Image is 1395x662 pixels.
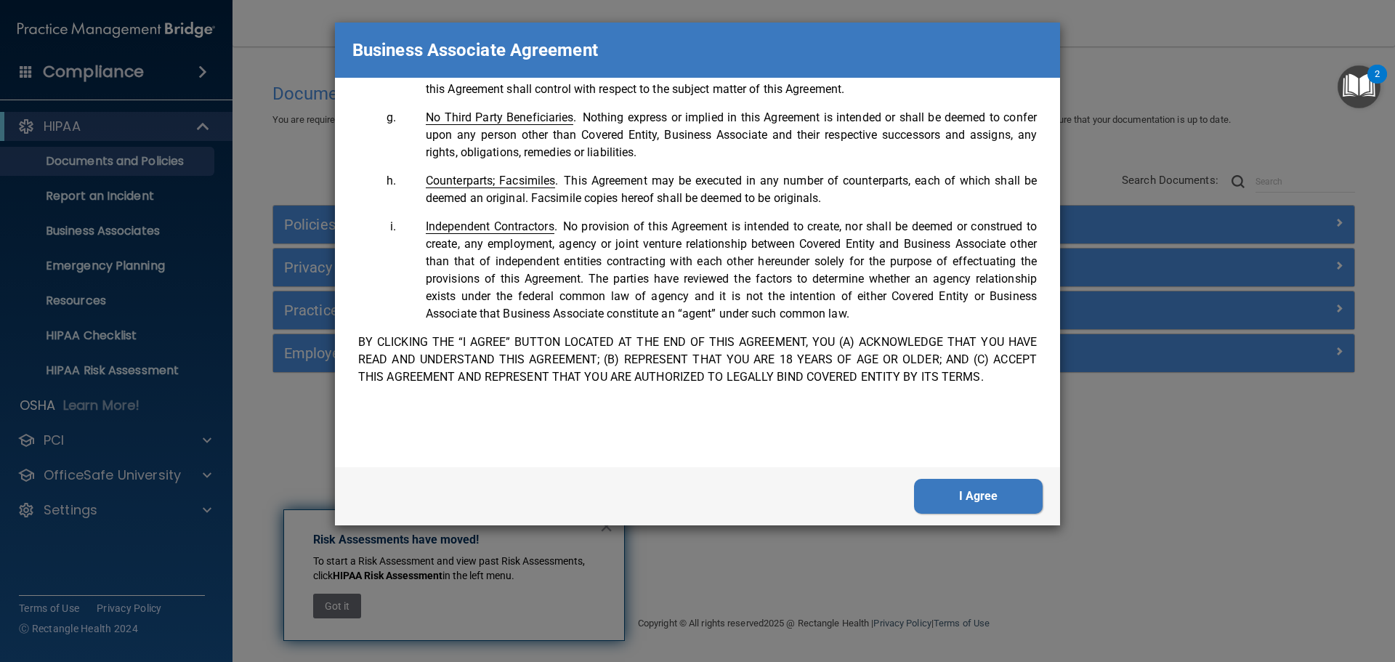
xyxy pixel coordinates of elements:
span: . [426,174,558,187]
button: Open Resource Center, 2 new notifications [1338,65,1380,108]
span: Counterparts; Facsimiles [426,174,555,188]
span: . [426,110,577,124]
button: I Agree [914,479,1043,514]
li: No provision of this Agreement is intended to create, nor shall be deemed or construed to create,... [399,218,1037,323]
div: 2 [1375,74,1380,93]
p: Business Associate Agreement [352,34,598,66]
li: This Agreement may be executed in any number of counterparts, each of which shall be deemed an or... [399,172,1037,207]
p: BY CLICKING THE “I AGREE” BUTTON LOCATED AT THE END OF THIS AGREEMENT, YOU (A) ACKNOWLEDGE THAT Y... [358,334,1037,386]
span: . [426,219,557,233]
span: No Third Party Beneficiaries [426,110,573,125]
span: Independent Contractors [426,219,554,234]
li: Nothing express or implied in this Agreement is intended or shall be deemed to confer upon any pe... [399,109,1037,161]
